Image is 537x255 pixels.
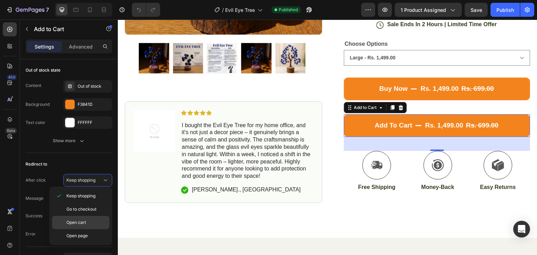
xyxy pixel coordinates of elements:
[226,58,413,81] button: Buy Now
[226,95,413,117] button: Add to cart
[132,3,160,17] div: Undo/Redo
[35,43,54,50] p: Settings
[26,119,45,126] div: Text color
[26,134,112,147] button: Show more
[66,219,86,226] span: Open cart
[496,6,514,14] div: Publish
[513,221,530,238] div: Open Intercom Messenger
[78,119,110,126] div: FFFFFF
[78,101,110,108] div: F3841D
[26,161,47,167] div: Redirect to
[5,128,17,133] div: Beta
[241,164,278,172] p: Free Shipping
[53,137,85,144] div: Show more
[465,3,488,17] button: Save
[26,177,46,183] div: After click
[26,67,60,73] div: Out of stock state
[395,3,462,17] button: 1 product assigned
[78,83,110,89] div: Out of stock
[34,25,93,33] p: Add to Cart
[235,85,260,91] div: Add to Cart
[66,193,95,199] span: Keep shopping
[491,3,520,17] button: Publish
[257,102,294,110] div: Add to cart
[63,174,112,187] button: Keep shopping
[118,20,537,255] iframe: Design area
[3,3,52,17] button: 7
[7,74,17,80] div: 450
[343,64,377,74] div: rs. 699.00
[302,64,342,74] div: rs. 1,499.00
[26,213,42,219] div: Success
[26,82,41,89] div: Content
[69,43,93,50] p: Advanced
[307,101,346,111] div: rs. 1,499.00
[66,206,96,212] span: Go to checkout
[26,231,36,237] div: Error
[66,233,88,239] span: Open page
[26,195,43,202] div: Message
[348,101,382,111] div: rs. 699.00
[304,164,337,172] p: Money-Back
[227,21,270,27] strong: Choose Options
[66,177,95,183] span: Keep shopping
[262,65,290,74] div: Buy Now
[471,7,482,13] span: Save
[46,6,49,14] p: 7
[279,7,298,13] span: Published
[401,6,446,14] span: 1 product assigned
[222,6,224,14] span: /
[26,101,50,108] div: Background
[225,6,255,14] span: Evil Eye Tree
[363,164,398,172] p: Easy Returns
